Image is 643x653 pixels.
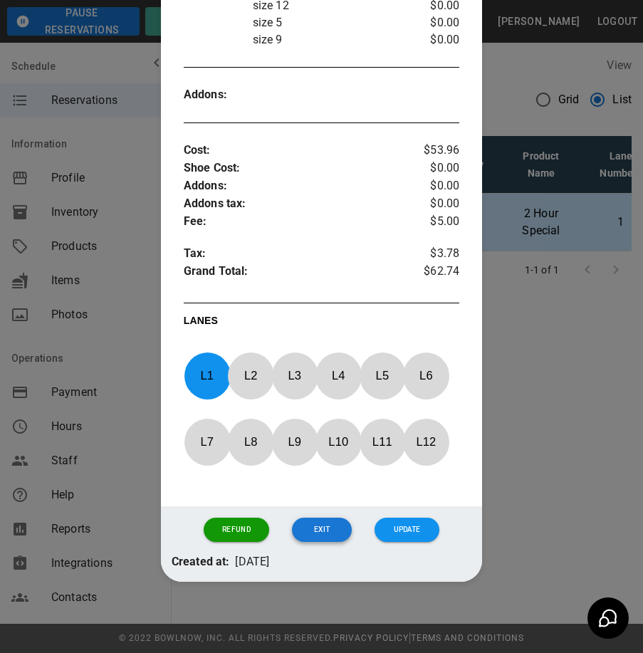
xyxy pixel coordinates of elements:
p: Cost : [184,142,414,160]
p: Addons tax : [184,195,414,213]
p: Fee : [184,213,414,231]
p: L 3 [271,359,318,392]
p: $0.00 [414,160,460,177]
p: L 5 [359,359,406,392]
p: L 9 [271,425,318,459]
p: Addons : [184,177,414,195]
p: L 8 [227,425,274,459]
p: LANES [184,313,460,333]
p: Created at: [172,553,230,571]
p: L 6 [402,359,449,392]
p: L 10 [315,425,362,459]
p: $5.00 [414,213,460,231]
p: L 7 [184,425,231,459]
p: Addons : [184,86,253,104]
button: Update [375,518,440,542]
p: Grand Total : [184,263,414,284]
p: size 9 [253,31,414,48]
p: $0.00 [414,31,460,48]
button: Exit [292,518,351,542]
p: size 5 [253,14,414,31]
p: [DATE] [235,553,269,571]
p: L 2 [227,359,274,392]
p: L 4 [315,359,362,392]
p: $53.96 [414,142,460,160]
p: Shoe Cost : [184,160,414,177]
p: Tax : [184,245,414,263]
p: $3.78 [414,245,460,263]
p: L 11 [359,425,406,459]
p: $0.00 [414,195,460,213]
p: $0.00 [414,14,460,31]
p: L 12 [402,425,449,459]
p: $0.00 [414,177,460,195]
p: L 1 [184,359,231,392]
button: Refund [204,518,270,542]
p: $62.74 [414,263,460,284]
